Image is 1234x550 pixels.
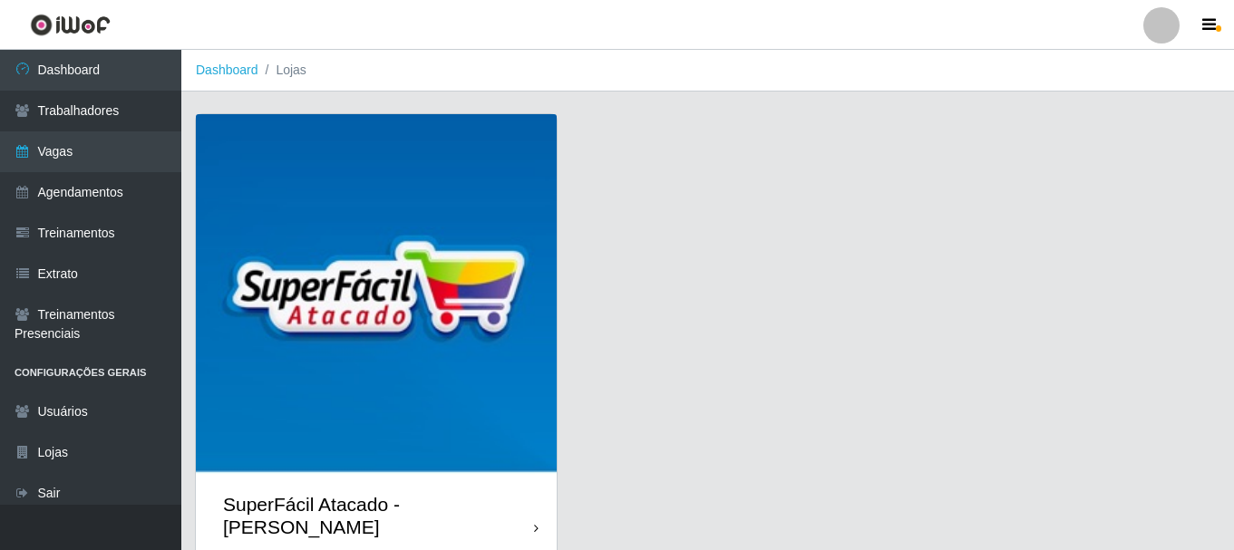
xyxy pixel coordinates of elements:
li: Lojas [258,61,306,80]
img: cardImg [196,114,557,475]
a: Dashboard [196,63,258,77]
img: CoreUI Logo [30,14,111,36]
nav: breadcrumb [181,50,1234,92]
div: SuperFácil Atacado - [PERSON_NAME] [223,493,534,538]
